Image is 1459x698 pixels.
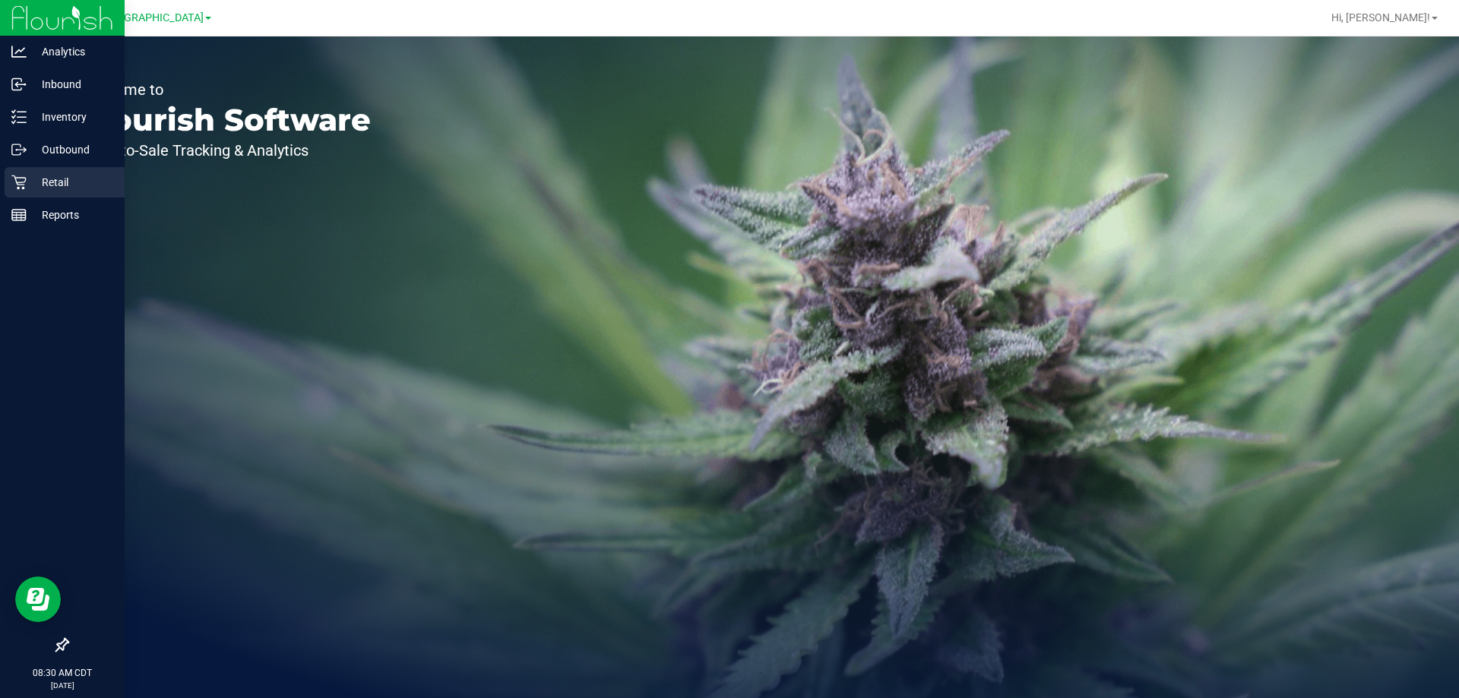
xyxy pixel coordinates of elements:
[27,173,118,191] p: Retail
[27,43,118,61] p: Analytics
[11,77,27,92] inline-svg: Inbound
[82,105,371,135] p: Flourish Software
[7,680,118,691] p: [DATE]
[100,11,204,24] span: [GEOGRAPHIC_DATA]
[27,108,118,126] p: Inventory
[1331,11,1430,24] span: Hi, [PERSON_NAME]!
[11,175,27,190] inline-svg: Retail
[11,44,27,59] inline-svg: Analytics
[27,141,118,159] p: Outbound
[7,666,118,680] p: 08:30 AM CDT
[82,82,371,97] p: Welcome to
[27,206,118,224] p: Reports
[11,142,27,157] inline-svg: Outbound
[11,207,27,223] inline-svg: Reports
[27,75,118,93] p: Inbound
[15,576,61,622] iframe: Resource center
[82,143,371,158] p: Seed-to-Sale Tracking & Analytics
[11,109,27,125] inline-svg: Inventory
